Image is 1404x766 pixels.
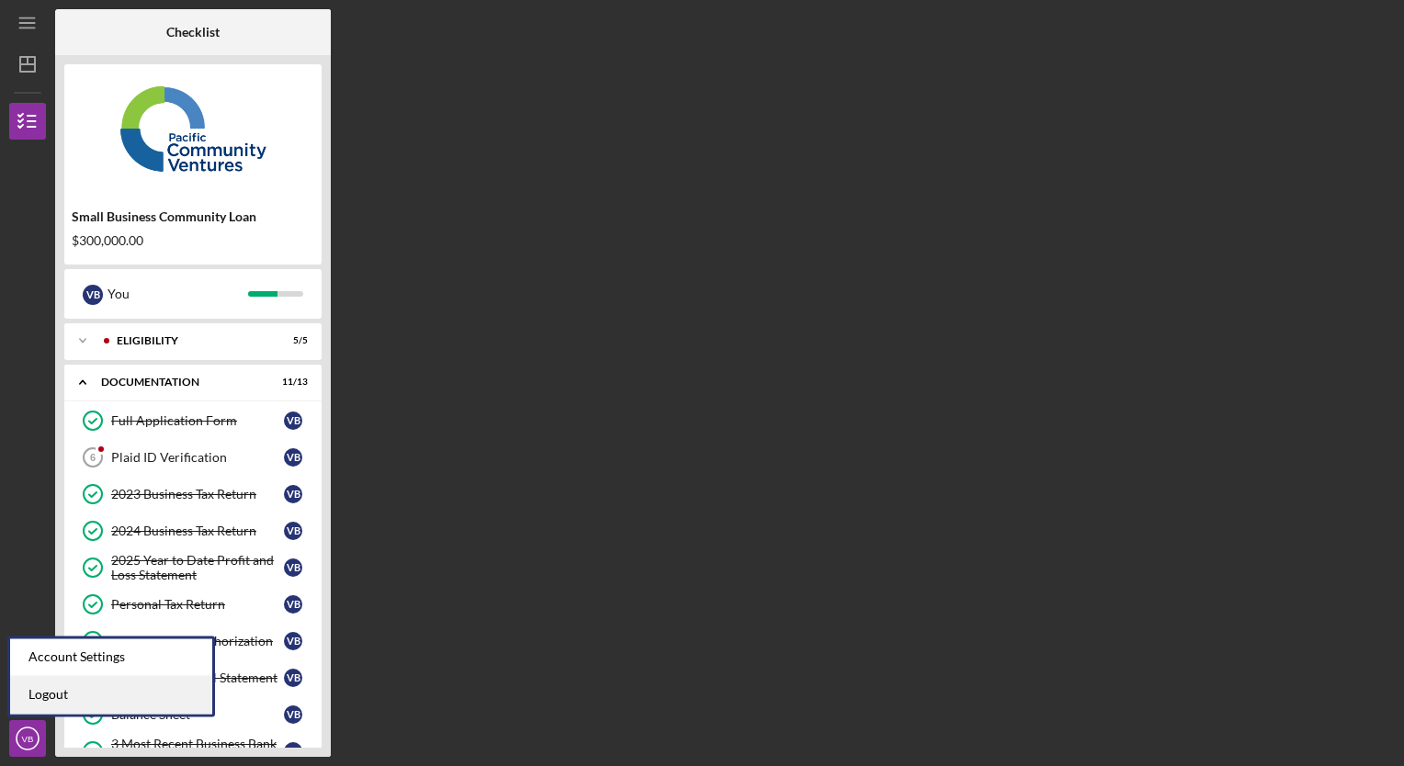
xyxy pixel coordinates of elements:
[117,335,262,346] div: Eligibility
[284,522,302,540] div: V B
[22,734,34,744] text: VB
[64,73,322,184] img: Product logo
[275,335,308,346] div: 5 / 5
[74,623,312,659] a: Credit Report AuthorizationVB
[72,233,314,248] div: $300,000.00
[10,638,212,676] div: Account Settings
[284,558,302,577] div: V B
[284,595,302,614] div: V B
[275,377,308,388] div: 11 / 13
[284,485,302,503] div: V B
[284,742,302,760] div: V B
[74,549,312,586] a: 2025 Year to Date Profit and Loss StatementVB
[74,586,312,623] a: Personal Tax ReturnVB
[72,209,314,224] div: Small Business Community Loan
[74,439,312,476] a: 6Plaid ID VerificationVB
[74,513,312,549] a: 2024 Business Tax ReturnVB
[284,411,302,430] div: V B
[284,705,302,724] div: V B
[10,676,212,714] a: Logout
[9,720,46,757] button: VB
[83,285,103,305] div: V B
[90,452,96,463] tspan: 6
[101,377,262,388] div: Documentation
[111,597,284,612] div: Personal Tax Return
[111,737,284,766] div: 3 Most Recent Business Bank Statements
[111,634,284,648] div: Credit Report Authorization
[284,632,302,650] div: V B
[74,476,312,513] a: 2023 Business Tax ReturnVB
[111,487,284,501] div: 2023 Business Tax Return
[111,553,284,582] div: 2025 Year to Date Profit and Loss Statement
[284,669,302,687] div: V B
[111,413,284,428] div: Full Application Form
[108,278,248,310] div: You
[74,402,312,439] a: Full Application FormVB
[284,448,302,467] div: V B
[111,450,284,465] div: Plaid ID Verification
[111,524,284,538] div: 2024 Business Tax Return
[166,25,220,39] b: Checklist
